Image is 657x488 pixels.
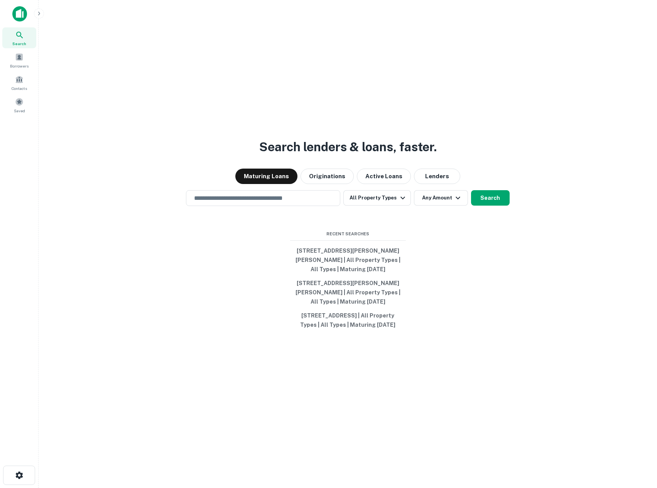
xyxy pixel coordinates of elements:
[235,169,297,184] button: Maturing Loans
[343,190,410,206] button: All Property Types
[10,63,29,69] span: Borrowers
[2,95,36,115] a: Saved
[471,190,510,206] button: Search
[414,190,468,206] button: Any Amount
[2,50,36,71] a: Borrowers
[301,169,354,184] button: Originations
[2,27,36,48] a: Search
[290,231,406,237] span: Recent Searches
[12,85,27,91] span: Contacts
[618,426,657,463] iframe: Chat Widget
[12,6,27,22] img: capitalize-icon.png
[259,138,437,156] h3: Search lenders & loans, faster.
[12,41,26,47] span: Search
[14,108,25,114] span: Saved
[414,169,460,184] button: Lenders
[2,72,36,93] a: Contacts
[290,276,406,309] button: [STREET_ADDRESS][PERSON_NAME][PERSON_NAME] | All Property Types | All Types | Maturing [DATE]
[290,244,406,276] button: [STREET_ADDRESS][PERSON_NAME][PERSON_NAME] | All Property Types | All Types | Maturing [DATE]
[290,309,406,332] button: [STREET_ADDRESS] | All Property Types | All Types | Maturing [DATE]
[357,169,411,184] button: Active Loans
